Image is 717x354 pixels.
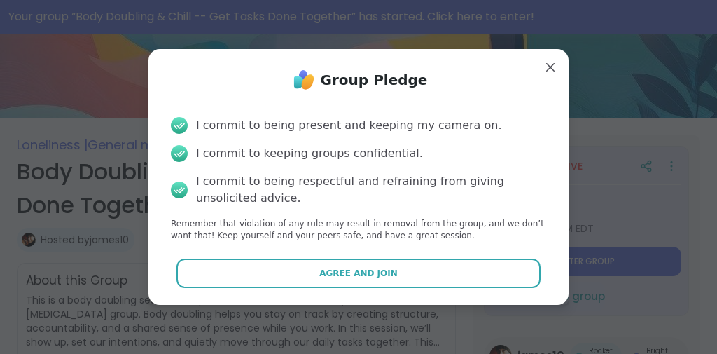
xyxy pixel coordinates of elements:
[321,70,428,90] h1: Group Pledge
[176,259,541,288] button: Agree and Join
[196,145,423,162] div: I commit to keeping groups confidential.
[196,173,546,207] div: I commit to being respectful and refraining from giving unsolicited advice.
[171,218,546,242] p: Remember that violation of any rule may result in removal from the group, and we don’t want that!...
[196,117,501,134] div: I commit to being present and keeping my camera on.
[319,267,398,280] span: Agree and Join
[290,66,318,94] img: ShareWell Logo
